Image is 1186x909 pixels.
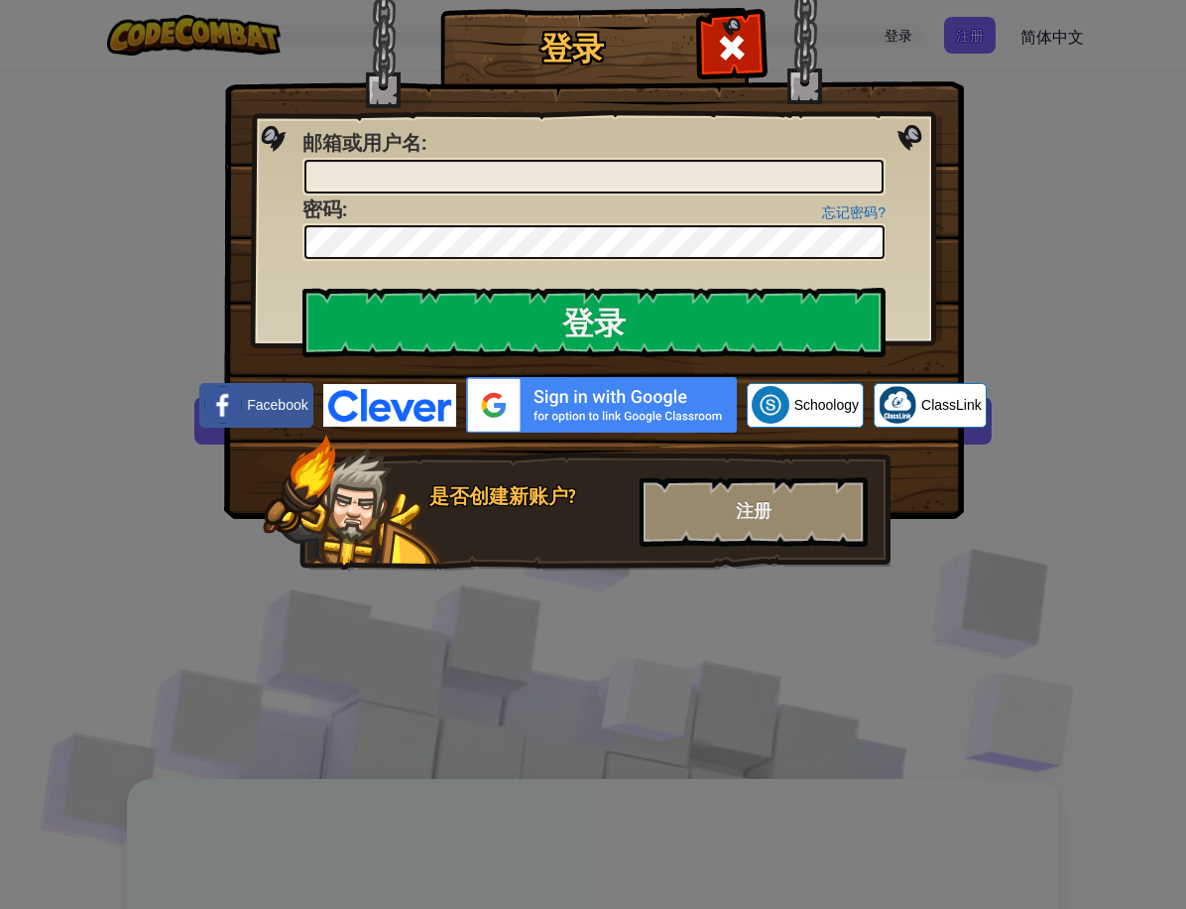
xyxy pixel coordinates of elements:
[822,204,886,220] a: 忘记密码?
[640,477,868,547] div: 注册
[879,386,916,424] img: classlink-logo-small.png
[445,31,698,65] h1: 登录
[921,395,982,415] span: ClassLink
[466,377,737,433] img: gplus_sso_button2.svg
[752,386,789,424] img: schoology.png
[794,395,859,415] span: Schoology
[302,129,426,158] label: :
[302,195,342,222] span: 密码
[323,384,456,427] img: clever-logo-blue.png
[302,288,886,357] input: 登录
[204,386,242,424] img: facebook_small.png
[302,129,421,156] span: 邮箱或用户名
[247,395,307,415] span: Facebook
[302,195,347,224] label: :
[429,482,628,511] div: 是否创建新账户?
